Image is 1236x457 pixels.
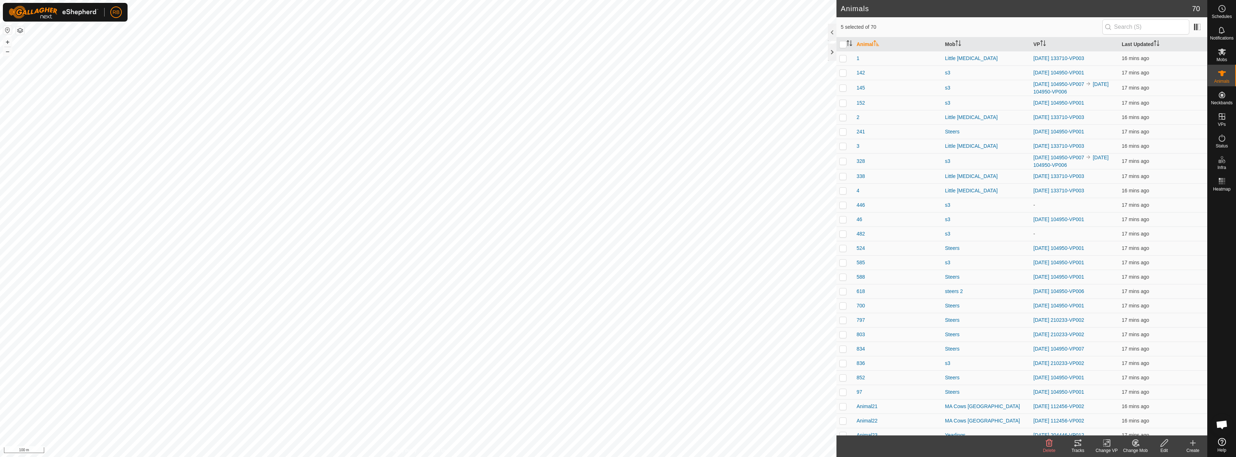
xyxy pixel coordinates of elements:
[945,417,1028,425] div: MA Cows [GEOGRAPHIC_DATA]
[857,128,865,136] span: 241
[945,216,1028,223] div: s3
[1033,418,1084,424] a: [DATE] 112456-VP002
[945,84,1028,92] div: s3
[1033,216,1084,222] a: [DATE] 104950-VP001
[1033,317,1084,323] a: [DATE] 210233-VP002
[857,345,865,353] span: 834
[945,55,1028,62] div: Little [MEDICAL_DATA]
[945,388,1028,396] div: Steers
[1217,58,1227,62] span: Mobs
[857,273,865,281] span: 588
[1121,447,1150,454] div: Change Mob
[1085,81,1091,87] img: to
[425,448,447,454] a: Contact Us
[945,360,1028,367] div: s3
[1122,129,1149,134] span: 6 Oct 2025, 7:33 am
[857,142,859,150] span: 3
[847,41,852,47] p-sorticon: Activate to sort
[1040,41,1046,47] p-sorticon: Activate to sort
[1033,70,1084,76] a: [DATE] 104950-VP001
[1033,332,1084,337] a: [DATE] 210233-VP002
[1092,447,1121,454] div: Change VP
[1122,100,1149,106] span: 6 Oct 2025, 7:33 am
[945,230,1028,238] div: s3
[1122,216,1149,222] span: 6 Oct 2025, 7:33 am
[942,37,1030,51] th: Mob
[1122,143,1149,149] span: 6 Oct 2025, 7:34 am
[945,157,1028,165] div: s3
[16,26,24,35] button: Map Layers
[945,201,1028,209] div: s3
[945,187,1028,195] div: Little [MEDICAL_DATA]
[1210,36,1233,40] span: Notifications
[1213,187,1231,191] span: Heatmap
[1122,274,1149,280] span: 6 Oct 2025, 7:33 am
[1122,332,1149,337] span: 6 Oct 2025, 7:33 am
[841,23,1102,31] span: 5 selected of 70
[857,157,865,165] span: 328
[1122,85,1149,91] span: 6 Oct 2025, 7:33 am
[1119,37,1207,51] th: Last Updated
[1033,245,1084,251] a: [DATE] 104950-VP001
[1102,19,1189,35] input: Search (S)
[945,288,1028,295] div: steers 2
[1122,288,1149,294] span: 6 Oct 2025, 7:33 am
[1150,447,1179,454] div: Edit
[1033,100,1084,106] a: [DATE] 104950-VP001
[1122,389,1149,395] span: 6 Oct 2025, 7:33 am
[1033,303,1084,309] a: [DATE] 104950-VP001
[945,273,1028,281] div: Steers
[1154,41,1159,47] p-sorticon: Activate to sort
[1122,114,1149,120] span: 6 Oct 2025, 7:34 am
[945,99,1028,107] div: s3
[1217,448,1226,452] span: Help
[1030,37,1119,51] th: VP
[1033,375,1084,380] a: [DATE] 104950-VP001
[1122,432,1149,438] span: 6 Oct 2025, 7:33 am
[1218,122,1226,127] span: VPs
[1033,231,1035,237] app-display-virtual-paddock-transition: -
[857,288,865,295] span: 618
[1122,303,1149,309] span: 6 Oct 2025, 7:33 am
[1085,154,1091,160] img: to
[945,259,1028,266] div: s3
[3,47,12,56] button: –
[857,55,859,62] span: 1
[945,403,1028,410] div: MA Cows [GEOGRAPHIC_DATA]
[1064,447,1092,454] div: Tracks
[1033,155,1084,160] a: [DATE] 104950-VP007
[873,41,879,47] p-sorticon: Activate to sort
[955,41,961,47] p-sorticon: Activate to sort
[1212,14,1232,19] span: Schedules
[857,201,865,209] span: 446
[1033,129,1084,134] a: [DATE] 104950-VP001
[1122,70,1149,76] span: 6 Oct 2025, 7:33 am
[857,259,865,266] span: 585
[1122,245,1149,251] span: 6 Oct 2025, 7:33 am
[1122,418,1149,424] span: 6 Oct 2025, 7:34 am
[857,431,877,439] span: Animal23
[1033,403,1084,409] a: [DATE] 112456-VP002
[945,128,1028,136] div: Steers
[1122,360,1149,366] span: 6 Oct 2025, 7:33 am
[1211,101,1232,105] span: Neckbands
[1214,79,1230,83] span: Animals
[1122,188,1149,193] span: 6 Oct 2025, 7:34 am
[1033,188,1084,193] a: [DATE] 133710-VP003
[1122,202,1149,208] span: 6 Oct 2025, 7:33 am
[1211,414,1233,435] div: Open chat
[857,374,865,381] span: 852
[1043,448,1056,453] span: Delete
[1179,447,1207,454] div: Create
[857,114,859,121] span: 2
[857,69,865,77] span: 142
[1122,173,1149,179] span: 6 Oct 2025, 7:33 am
[841,4,1192,13] h2: Animals
[857,316,865,324] span: 797
[1033,274,1084,280] a: [DATE] 104950-VP001
[1033,432,1084,438] a: [DATE] 204446-VP012
[857,417,877,425] span: Animal22
[945,345,1028,353] div: Steers
[945,331,1028,338] div: Steers
[390,448,417,454] a: Privacy Policy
